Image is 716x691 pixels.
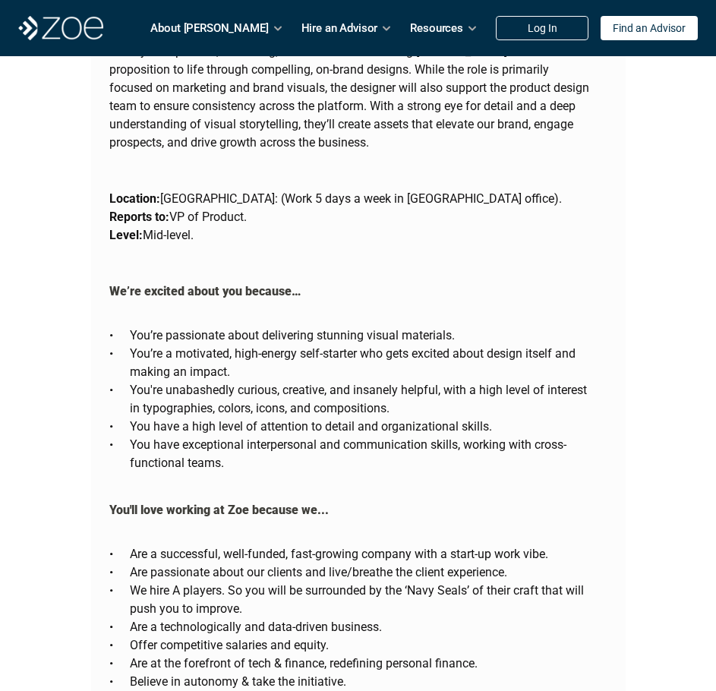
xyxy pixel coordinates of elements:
[109,503,329,517] strong: You'll love working at Zoe because we...
[601,16,698,40] a: Find an Advisor
[130,618,589,636] p: Are a technologically and data-driven business.
[130,582,589,618] p: We hire A players. So you will be surrounded by the ‘Navy Seals’ of their craft that will push yo...
[150,17,268,39] p: About [PERSON_NAME]
[301,17,378,39] p: Hire an Advisor
[130,636,589,655] p: Offer competitive salaries and equity.
[528,22,557,35] p: Log In
[130,673,589,691] p: Believe in autonomy & take the initiative.
[130,381,589,418] p: You're unabashedly curious, creative, and insanely helpful, with a high level of interest in typo...
[130,418,589,436] p: You have a high level of attention to detail and organizational skills.
[109,190,589,208] p: [GEOGRAPHIC_DATA]: (Work 5 days a week in [GEOGRAPHIC_DATA] office).
[109,210,169,224] strong: Reports to:
[130,655,589,673] p: Are at the forefront of tech & finance, redefining personal finance.
[410,17,463,39] p: Resources
[109,208,589,226] p: VP of Product.
[109,191,160,206] strong: Location:
[109,228,143,242] strong: Level:
[109,226,589,245] p: Mid-level.
[130,545,589,563] p: Are a successful, well-funded, fast-growing company with a start-up work vibe.
[130,436,589,472] p: You have exceptional interpersonal and communication skills, working with cross-functional teams.
[130,345,589,381] p: You’re a motivated, high-energy self-starter who gets excited about design itself and making an i...
[613,22,686,35] p: Find an Advisor
[109,284,301,298] strong: We’re excited about you because…
[130,327,589,345] p: You’re passionate about delivering stunning visual materials.
[130,563,589,582] p: Are passionate about our clients and live/breathe the client experience.
[496,16,588,40] a: Log In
